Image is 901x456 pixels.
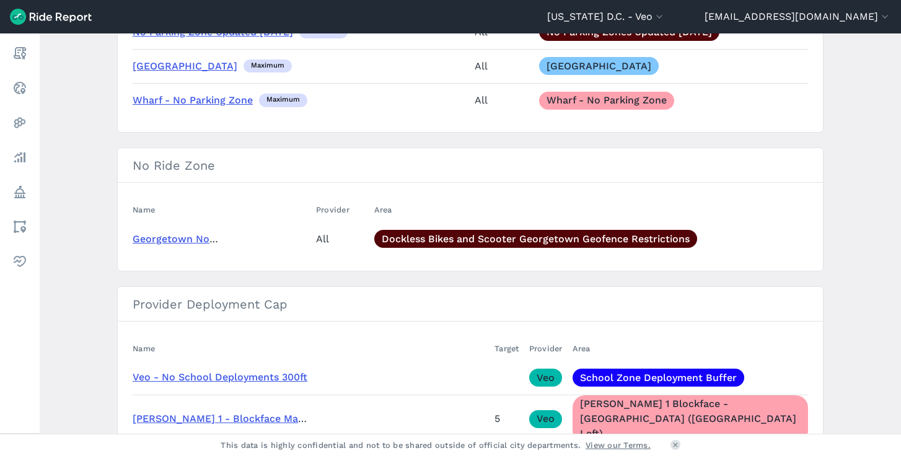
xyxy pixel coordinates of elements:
[539,92,674,110] a: Wharf - No Parking Zone
[573,395,809,443] a: [PERSON_NAME] 1 Blockface - [GEOGRAPHIC_DATA] ([GEOGRAPHIC_DATA] Left)
[9,42,31,64] a: Report
[529,369,562,387] a: Veo
[539,57,659,75] a: [GEOGRAPHIC_DATA]
[133,94,253,106] a: Wharf - No Parking Zone
[133,371,307,383] a: Veo - No School Deployments 300ft
[316,230,364,248] div: All
[10,9,92,25] img: Ride Report
[568,336,809,361] th: Area
[586,439,651,451] a: View our Terms.
[475,57,529,75] div: All
[133,336,490,361] th: Name
[133,60,237,72] a: [GEOGRAPHIC_DATA]
[133,233,261,245] a: Georgetown No Ride Zone
[259,94,307,107] div: maximum
[133,413,473,424] a: [PERSON_NAME] 1 - Blockface Max Deployment [GEOGRAPHIC_DATA]
[524,336,568,361] th: Provider
[9,112,31,134] a: Heatmaps
[573,369,744,387] a: School Zone Deployment Buffer
[490,395,524,443] td: 5
[311,198,369,222] th: Provider
[374,230,697,248] a: Dockless Bikes and Scooter Georgetown Geofence Restrictions
[118,287,823,322] h3: Provider Deployment Cap
[133,198,311,222] th: Name
[9,250,31,273] a: Health
[705,9,891,24] button: [EMAIL_ADDRESS][DOMAIN_NAME]
[9,77,31,99] a: Realtime
[547,9,666,24] button: [US_STATE] D.C. - Veo
[9,216,31,238] a: Areas
[118,148,823,183] h3: No Ride Zone
[9,146,31,169] a: Analyze
[369,198,808,222] th: Area
[529,410,562,428] a: Veo
[133,26,293,38] a: No Parking Zone Updated [DATE]
[490,336,524,361] th: Target
[9,181,31,203] a: Policy
[244,59,292,73] div: maximum
[475,91,529,109] div: All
